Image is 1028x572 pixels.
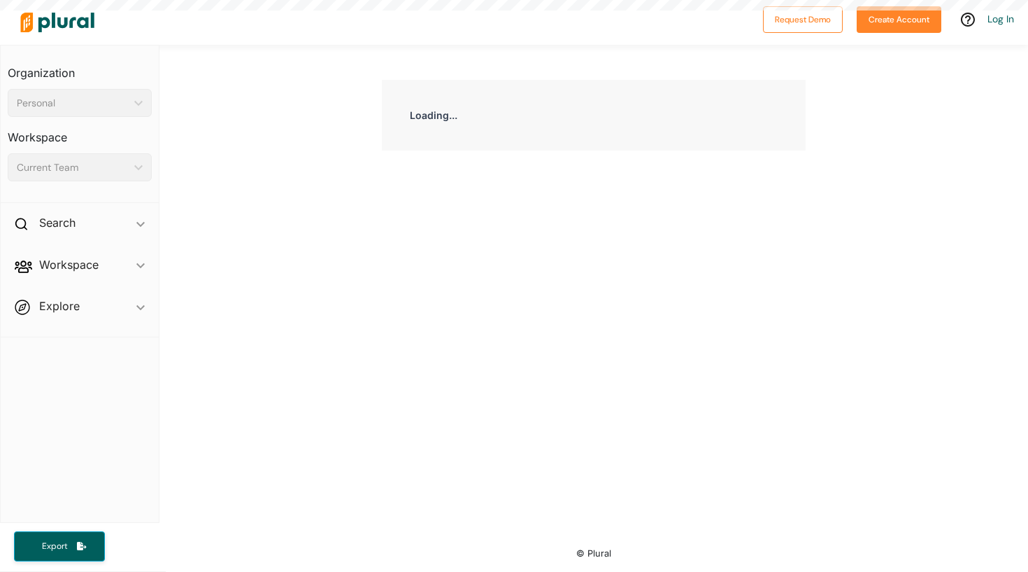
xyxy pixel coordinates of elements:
a: Request Demo [763,11,843,26]
button: Export [14,531,105,561]
small: © Plural [576,548,611,559]
div: Loading... [382,80,806,151]
button: Request Demo [763,6,843,33]
h2: Search [39,215,76,230]
a: Create Account [857,11,941,26]
button: Create Account [857,6,941,33]
h3: Workspace [8,117,152,148]
span: Export [32,540,77,552]
div: Current Team [17,160,129,175]
h3: Organization [8,53,152,83]
div: Personal [17,96,129,111]
a: Log In [987,13,1014,25]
